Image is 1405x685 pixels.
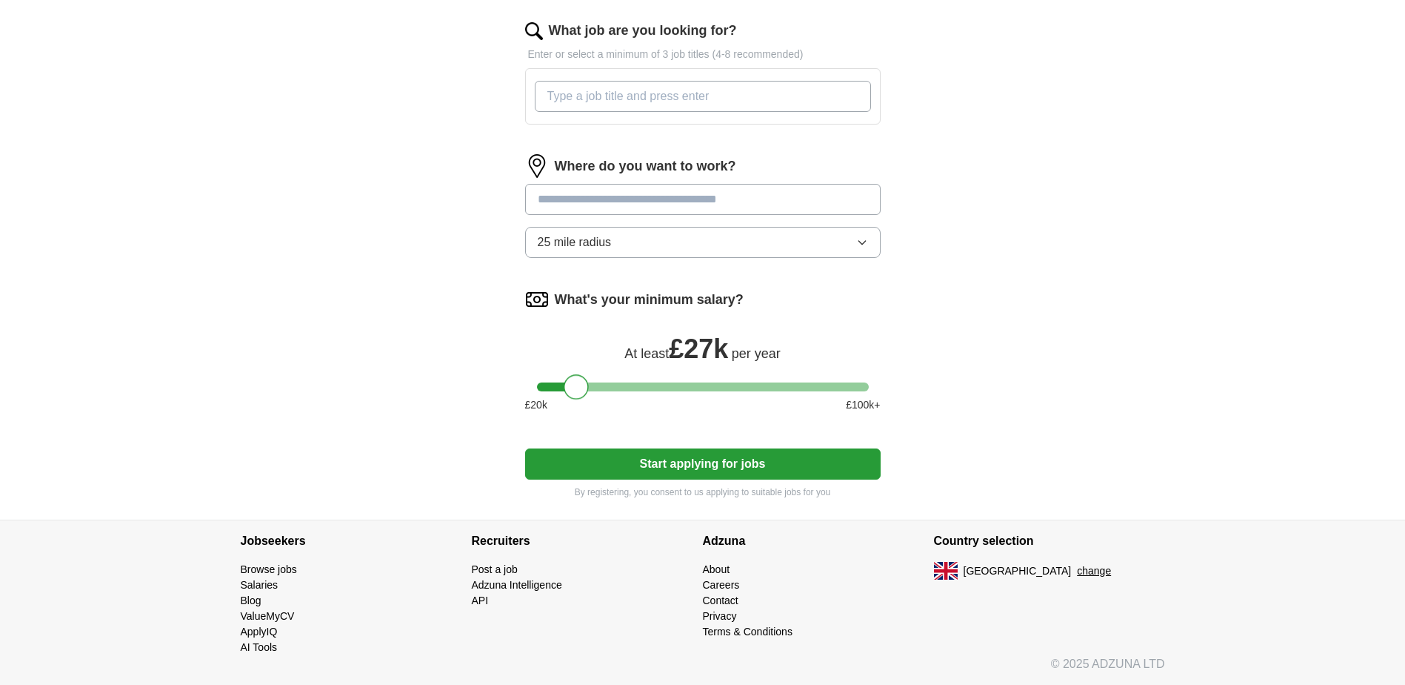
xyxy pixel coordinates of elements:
[525,449,881,480] button: Start applying for jobs
[525,486,881,499] p: By registering, you consent to us applying to suitable jobs for you
[934,520,1165,562] h4: Country selection
[964,563,1072,579] span: [GEOGRAPHIC_DATA]
[549,21,737,41] label: What job are you looking for?
[472,579,562,591] a: Adzuna Intelligence
[525,22,543,40] img: search.png
[703,595,738,606] a: Contact
[525,288,549,311] img: salary.png
[624,346,669,361] span: At least
[241,563,297,575] a: Browse jobs
[703,579,740,591] a: Careers
[669,334,728,364] span: £ 27k
[703,610,737,622] a: Privacy
[472,595,489,606] a: API
[241,641,278,653] a: AI Tools
[1077,563,1111,579] button: change
[846,397,880,413] span: £ 100 k+
[229,655,1177,685] div: © 2025 ADZUNA LTD
[241,626,278,638] a: ApplyIQ
[525,47,881,62] p: Enter or select a minimum of 3 job titles (4-8 recommended)
[241,595,261,606] a: Blog
[732,346,781,361] span: per year
[934,562,958,580] img: UK flag
[525,227,881,258] button: 25 mile radius
[535,81,871,112] input: Type a job title and press enter
[525,154,549,178] img: location.png
[538,234,612,251] span: 25 mile radius
[472,563,518,575] a: Post a job
[555,156,736,176] label: Where do you want to work?
[703,626,792,638] a: Terms & Conditions
[703,563,730,575] a: About
[525,397,547,413] span: £ 20 k
[555,290,744,310] label: What's your minimum salary?
[241,610,295,622] a: ValueMyCV
[241,579,278,591] a: Salaries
